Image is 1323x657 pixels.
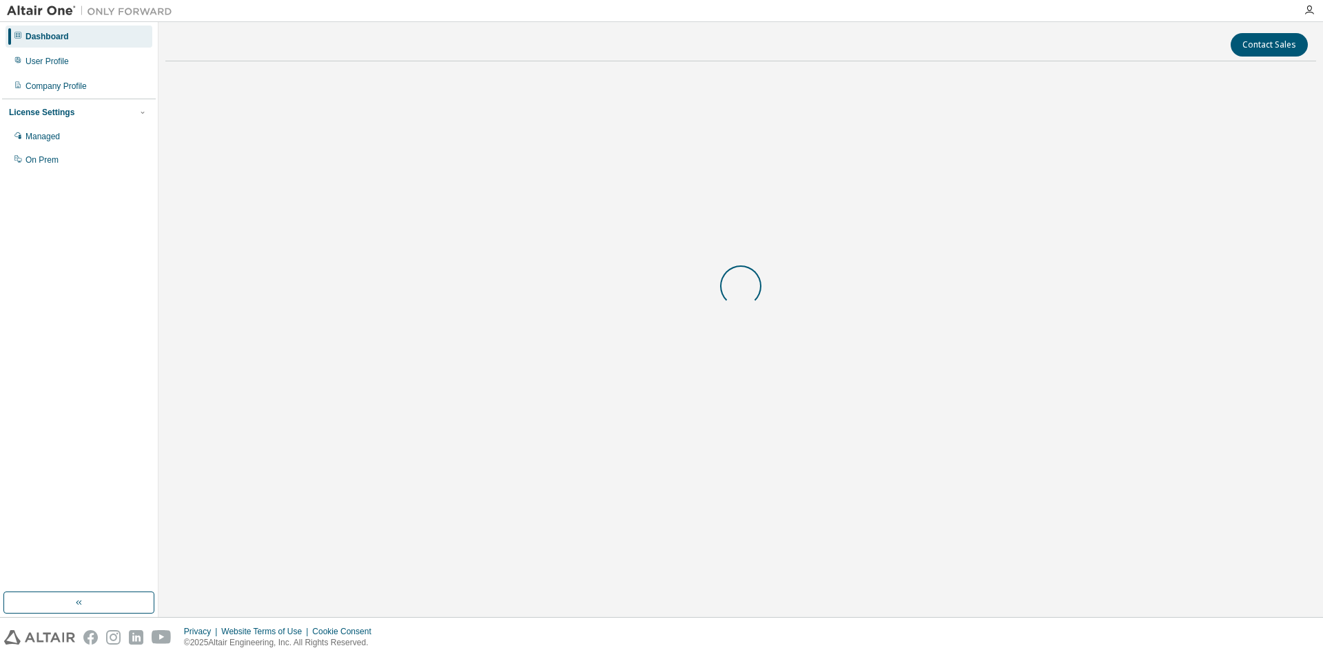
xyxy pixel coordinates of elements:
div: Dashboard [25,31,69,42]
div: License Settings [9,107,74,118]
div: Privacy [184,626,221,637]
div: User Profile [25,56,69,67]
div: Company Profile [25,81,87,92]
img: instagram.svg [106,630,121,645]
button: Contact Sales [1231,33,1308,57]
img: altair_logo.svg [4,630,75,645]
img: Altair One [7,4,179,18]
p: © 2025 Altair Engineering, Inc. All Rights Reserved. [184,637,380,649]
div: Managed [25,131,60,142]
img: youtube.svg [152,630,172,645]
img: linkedin.svg [129,630,143,645]
div: On Prem [25,154,59,165]
div: Website Terms of Use [221,626,312,637]
div: Cookie Consent [312,626,379,637]
img: facebook.svg [83,630,98,645]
